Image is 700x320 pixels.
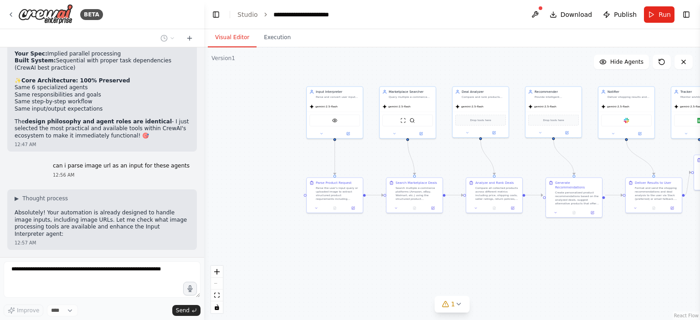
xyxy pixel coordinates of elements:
[25,118,172,125] strong: design philosophy and agent roles are identical
[15,57,56,64] strong: Built System:
[237,10,348,19] nav: breadcrumb
[316,181,351,185] div: Parse Product Request
[535,90,579,94] div: Recommender
[535,95,579,99] div: Provide intelligent recommendations and suggest alternative products based on analyzed deals, use...
[211,55,235,62] div: Version 1
[664,205,680,211] button: Open in side panel
[564,210,583,215] button: No output available
[15,195,68,202] button: ▶Thought process
[345,205,361,211] button: Open in side panel
[599,6,640,23] button: Publish
[406,141,417,175] g: Edge from 9901b075-e9cf-4074-8e73-26be203c5c18 to 16974707-eff1-4159-8035-7f3124545c73
[607,95,652,99] div: Deliver shopping results and recommendations to users via Slack (primary) or email fallback, ensu...
[208,28,257,47] button: Visual Editor
[379,86,436,139] div: Marketplace SearcherQuery multiple e-commerce sources and collect available deals for products ba...
[22,195,68,202] span: Thought process
[546,178,602,218] div: Generate RecommendationsCreate personalized product recommendations based on the analyzed deals, ...
[410,118,415,123] img: SerplyWebSearchTool
[80,9,103,20] div: BETA
[15,118,190,140] p: The - I just selected the most practical and available tools within CrewAI's ecosystem to make it...
[386,178,443,213] div: Search Marketplace DealsSearch multiple e-commerce platforms (Amazon, eBay, Walmart, etc.) using ...
[316,95,360,99] div: Parse and convert user input (text query, image URL, or uploaded image) into structured product r...
[635,186,679,201] div: Format and send the shopping recommendations and deal analysis to the user via Slack (preferred) ...
[461,105,484,108] span: gemini-2.5-flash
[183,282,197,295] button: Click to speak your automation idea
[546,6,596,23] button: Download
[425,205,441,211] button: Open in side panel
[674,313,699,318] a: React Flow attribution
[4,305,43,316] button: Improve
[607,105,629,108] span: gemini-2.5-flash
[237,11,258,18] a: Studio
[15,106,190,113] li: Same input/output expectations
[211,266,223,313] div: React Flow controls
[408,131,434,137] button: Open in side panel
[405,205,424,211] button: No output available
[401,118,406,123] img: ScrapeWebsiteTool
[15,239,190,246] div: 12:57 AM
[644,205,663,211] button: No output available
[15,98,190,106] li: Same step-by-step workflow
[624,118,629,123] img: Slack
[18,4,73,25] img: Logo
[644,6,674,23] button: Run
[481,130,507,136] button: Open in side panel
[505,205,520,211] button: Open in side panel
[53,163,190,170] p: can i parse image url as an input for these agents
[534,105,556,108] span: gemini-2.5-flash
[396,181,437,185] div: Search Marketplace Deals
[15,209,190,238] p: Absolutely! Your automation is already designed to handle image inputs, including image URLs. Let...
[554,130,580,136] button: Open in side panel
[316,186,360,201] div: Parse the user's input query or uploaded image to extract structured product requirements includi...
[452,86,509,138] div: Deal AnalyzerCompare and rank products from collected marketplace data, filtering by price, store...
[176,307,190,314] span: Send
[627,131,653,137] button: Open in side panel
[475,186,520,201] div: Compare all collected products across different metrics including price, shipping costs, seller r...
[15,77,190,85] h2: ✨
[462,90,506,94] div: Deal Analyzer
[396,186,440,201] div: Search multiple e-commerce platforms (Amazon, eBay, Walmart, etc.) using the structured product r...
[585,210,600,215] button: Open in side panel
[635,181,671,185] div: Deliver Results to User
[475,181,514,185] div: Analyze and Rank Deals
[462,95,506,99] div: Compare and rank products from collected marketplace data, filtering by price, store preference, ...
[607,90,652,94] div: Notifier
[15,195,19,202] span: ▶
[15,51,190,58] li: Implied parallel processing
[306,86,363,139] div: Input InterpreterParse and convert user input (text query, image URL, or uploaded image) into str...
[484,205,504,211] button: No output available
[435,296,470,313] button: 1
[316,90,360,94] div: Input Interpreter
[555,191,599,205] div: Create personalized product recommendations based on the analyzed deals, suggest alternative prod...
[211,266,223,278] button: zoom in
[451,300,455,309] span: 1
[21,77,130,84] strong: Core Architecture: 100% Preserved
[388,105,411,108] span: gemini-2.5-flash
[315,105,338,108] span: gemini-2.5-flash
[551,140,576,175] g: Edge from 7584704d-cc2b-4024-8bfb-b984e92fbbd7 to 72d2490c-22f4-4f93-bdb9-c962919afb35
[306,178,363,213] div: Parse Product RequestParse the user's input query or uploaded image to extract structured product...
[172,305,201,316] button: Send
[333,141,337,175] g: Edge from c853dbf7-7942-476d-9807-76b4a8b7236f to 34d17e24-94d5-4d77-94e3-332e322fc23f
[625,178,682,213] div: Deliver Results to UserFormat and send the shopping recommendations and deal analysis to the user...
[15,57,190,71] li: Sequential with proper task dependencies (CrewAI best practice)
[257,28,298,47] button: Execution
[543,118,564,122] span: Drop tools here
[210,8,222,21] button: Hide left sidebar
[470,118,491,122] span: Drop tools here
[598,86,655,139] div: NotifierDeliver shopping results and recommendations to users via Slack (primary) or email fallba...
[15,141,190,148] div: 12:47 AM
[659,10,671,19] span: Run
[525,86,582,138] div: RecommenderProvide intelligent recommendations and suggest alternative products based on analyzed...
[53,172,190,178] div: 12:56 AM
[680,8,693,21] button: Show right sidebar
[15,41,96,48] strong: 4. Workflow Structure:
[389,90,433,94] div: Marketplace Searcher
[525,193,543,198] g: Edge from 2b19f4d1-dbc8-4d31-afa9-6df0dbf92bd2 to 72d2490c-22f4-4f93-bdb9-c962919afb35
[157,33,179,44] button: Switch to previous chat
[561,10,592,19] span: Download
[335,131,361,137] button: Open in side panel
[479,140,497,175] g: Edge from 046acbf0-5abf-4477-96f0-c6f23303cae8 to 2b19f4d1-dbc8-4d31-afa9-6df0dbf92bd2
[211,301,223,313] button: toggle interactivity
[17,307,39,314] span: Improve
